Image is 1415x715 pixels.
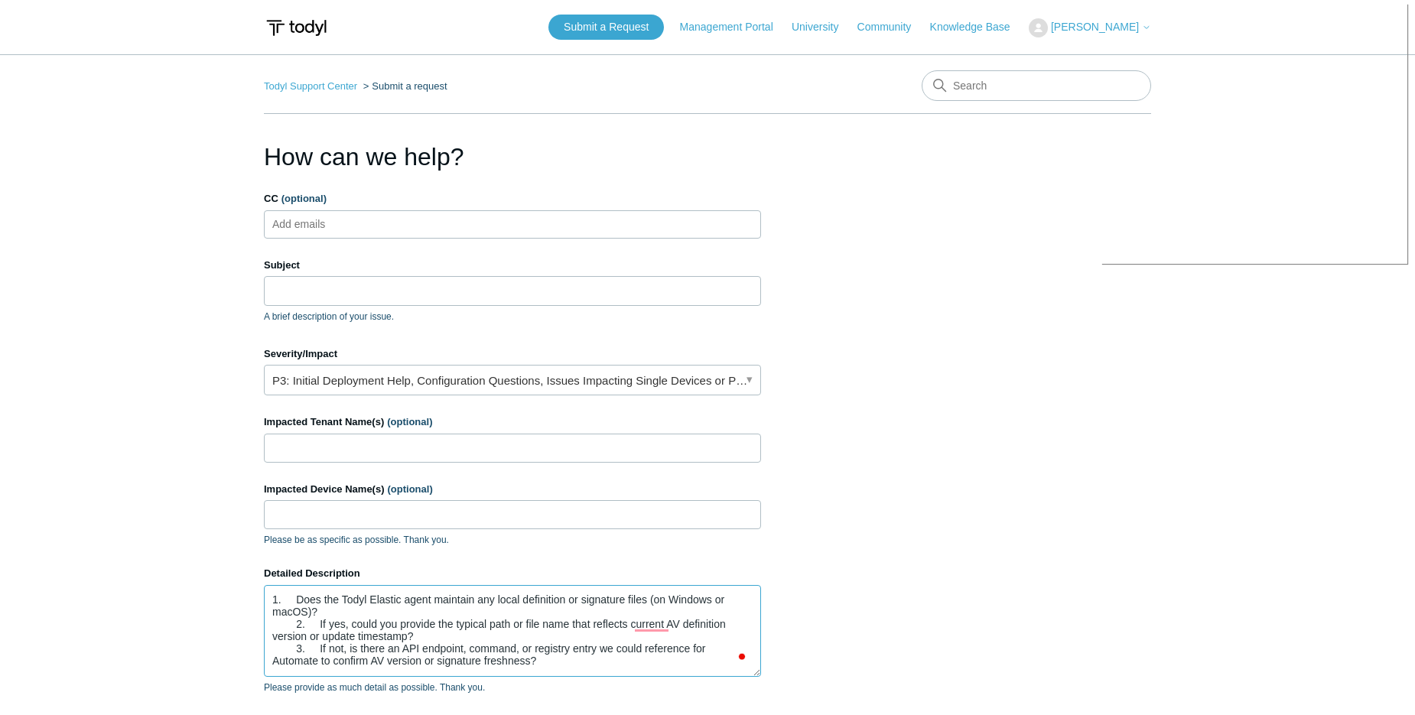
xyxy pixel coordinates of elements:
[264,414,761,430] label: Impacted Tenant Name(s)
[548,15,664,40] a: Submit a Request
[1029,18,1151,37] button: [PERSON_NAME]
[264,365,761,395] a: P3: Initial Deployment Help, Configuration Questions, Issues Impacting Single Devices or Past Out...
[264,681,761,694] p: Please provide as much detail as possible. Thank you.
[264,80,360,92] li: Todyl Support Center
[264,346,761,362] label: Severity/Impact
[792,19,854,35] a: University
[264,533,761,547] p: Please be as specific as possible. Thank you.
[922,70,1151,101] input: Search
[264,191,761,206] label: CC
[264,138,761,175] h1: How can we help?
[1051,21,1139,33] span: [PERSON_NAME]
[360,80,447,92] li: Submit a request
[264,566,761,581] label: Detailed Description
[264,80,357,92] a: Todyl Support Center
[680,19,789,35] a: Management Portal
[264,258,761,273] label: Subject
[264,310,761,323] p: A brief description of your issue.
[281,193,327,204] span: (optional)
[930,19,1026,35] a: Knowledge Base
[264,585,761,677] textarea: To enrich screen reader interactions, please activate Accessibility in Grammarly extension settings
[267,213,359,236] input: Add emails
[387,416,432,427] span: (optional)
[264,482,761,497] label: Impacted Device Name(s)
[264,14,329,42] img: Todyl Support Center Help Center home page
[388,483,433,495] span: (optional)
[857,19,927,35] a: Community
